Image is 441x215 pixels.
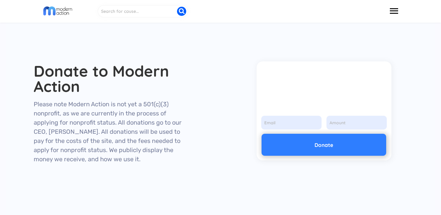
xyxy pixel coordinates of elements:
[326,116,387,129] input: Amount
[34,64,186,94] div: Donate to Modern Action
[43,6,73,16] img: Modern Action
[34,100,186,164] div: Please note Modern Action is not yet a 501(c)(3) nonprofit, as we are currently in the process of...
[261,116,322,129] input: Email
[98,5,188,17] input: Search for cause...
[262,134,386,156] button: Donate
